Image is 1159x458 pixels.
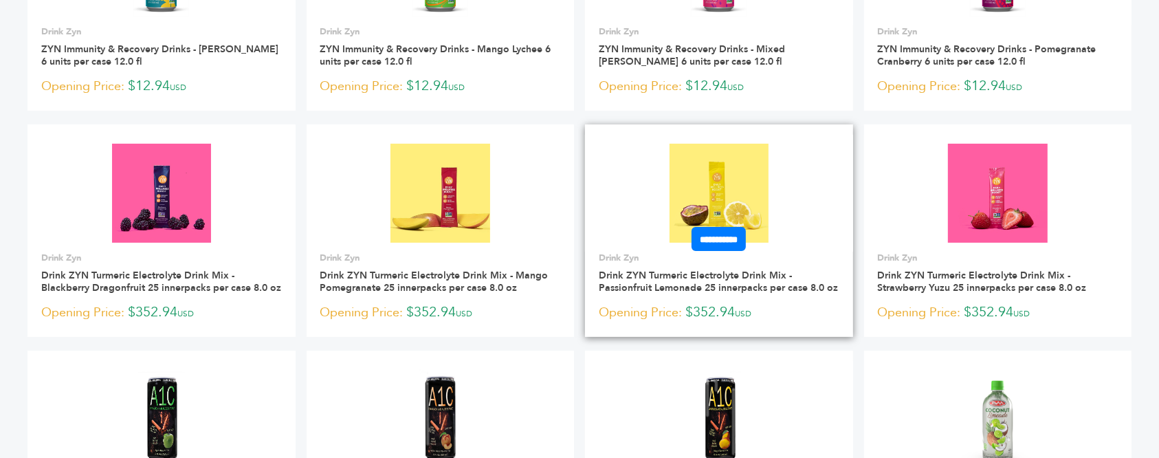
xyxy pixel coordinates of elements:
p: $352.94 [599,303,839,323]
span: USD [170,82,186,93]
p: $12.94 [599,76,839,97]
span: Opening Price: [878,303,961,322]
p: Drink Zyn [320,25,561,38]
p: Drink Zyn [878,252,1118,264]
img: Drink ZYN Turmeric Electrolyte Drink Mix - Mango Pomegranate 25 innerpacks per case 8.0 oz [390,144,490,243]
span: USD [449,82,465,93]
span: Opening Price: [878,77,961,96]
img: Drink ZYN Turmeric Electrolyte Drink Mix - Passionfruit Lemonade 25 innerpacks per case 8.0 oz [670,144,769,243]
a: ZYN Immunity & Recovery Drinks - Pomegranate Cranberry 6 units per case 12.0 fl [878,43,1096,68]
p: $12.94 [41,76,282,97]
a: ZYN Immunity & Recovery Drinks - [PERSON_NAME] 6 units per case 12.0 fl [41,43,278,68]
p: $352.94 [878,303,1118,323]
p: $352.94 [41,303,282,323]
span: Opening Price: [41,303,124,322]
span: USD [735,308,751,319]
span: USD [727,82,744,93]
span: Opening Price: [320,303,404,322]
p: Drink Zyn [41,25,282,38]
span: Opening Price: [599,77,682,96]
p: $352.94 [320,303,561,323]
span: USD [456,308,473,319]
p: $12.94 [878,76,1118,97]
p: Drink Zyn [320,252,561,264]
a: Drink ZYN Turmeric Electrolyte Drink Mix - Strawberry Yuzu 25 innerpacks per case 8.0 oz [878,269,1087,294]
a: ZYN Immunity & Recovery Drinks - Mango Lychee 6 units per case 12.0 fl [320,43,551,68]
span: Opening Price: [599,303,682,322]
span: Opening Price: [320,77,404,96]
a: Drink ZYN Turmeric Electrolyte Drink Mix - Passionfruit Lemonade 25 innerpacks per case 8.0 oz [599,269,838,294]
span: Opening Price: [41,77,124,96]
span: USD [1014,308,1030,319]
span: USD [1006,82,1023,93]
p: Drink Zyn [599,252,839,264]
img: Drink ZYN Turmeric Electrolyte Drink Mix - Blackberry Dragonfruit 25 innerpacks per case 8.0 oz [112,144,212,243]
a: ZYN Immunity & Recovery Drinks - Mixed [PERSON_NAME] 6 units per case 12.0 fl [599,43,785,68]
span: USD [177,308,194,319]
p: $12.94 [320,76,561,97]
p: Drink Zyn [41,252,282,264]
a: Drink ZYN Turmeric Electrolyte Drink Mix - Mango Pomegranate 25 innerpacks per case 8.0 oz [320,269,549,294]
img: Drink ZYN Turmeric Electrolyte Drink Mix - Strawberry Yuzu 25 innerpacks per case 8.0 oz [948,144,1048,243]
p: Drink Zyn [599,25,839,38]
a: Drink ZYN Turmeric Electrolyte Drink Mix - Blackberry Dragonfruit 25 innerpacks per case 8.0 oz [41,269,281,294]
p: Drink Zyn [878,25,1118,38]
